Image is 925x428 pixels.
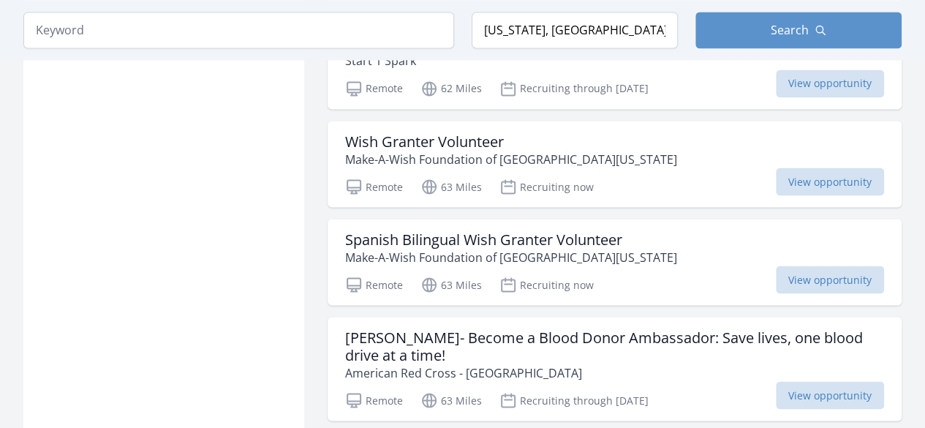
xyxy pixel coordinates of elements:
[328,317,902,421] a: [PERSON_NAME]- Become a Blood Donor Ambassador: Save lives, one blood drive at a time! American R...
[499,178,594,195] p: Recruiting now
[345,178,403,195] p: Remote
[499,391,649,409] p: Recruiting through [DATE]
[345,328,884,364] h3: [PERSON_NAME]- Become a Blood Donor Ambassador: Save lives, one blood drive at a time!
[499,80,649,97] p: Recruiting through [DATE]
[328,121,902,207] a: Wish Granter Volunteer Make-A-Wish Foundation of [GEOGRAPHIC_DATA][US_STATE] Remote 63 Miles Recr...
[345,230,677,248] h3: Spanish Bilingual Wish Granter Volunteer
[345,276,403,293] p: Remote
[345,248,677,266] p: Make-A-Wish Foundation of [GEOGRAPHIC_DATA][US_STATE]
[328,219,902,305] a: Spanish Bilingual Wish Granter Volunteer Make-A-Wish Foundation of [GEOGRAPHIC_DATA][US_STATE] Re...
[328,23,902,109] a: Photographer Start 1 Spark Remote 62 Miles Recruiting through [DATE] View opportunity
[345,150,677,168] p: Make-A-Wish Foundation of [GEOGRAPHIC_DATA][US_STATE]
[771,21,809,39] span: Search
[776,168,884,195] span: View opportunity
[776,266,884,293] span: View opportunity
[499,276,594,293] p: Recruiting now
[420,178,482,195] p: 63 Miles
[776,70,884,97] span: View opportunity
[345,132,677,150] h3: Wish Granter Volunteer
[695,12,902,48] button: Search
[776,381,884,409] span: View opportunity
[472,12,678,48] input: Location
[345,52,439,70] p: Start 1 Spark
[420,80,482,97] p: 62 Miles
[345,391,403,409] p: Remote
[420,276,482,293] p: 63 Miles
[420,391,482,409] p: 63 Miles
[23,12,454,48] input: Keyword
[345,80,403,97] p: Remote
[345,364,884,381] p: American Red Cross - [GEOGRAPHIC_DATA]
